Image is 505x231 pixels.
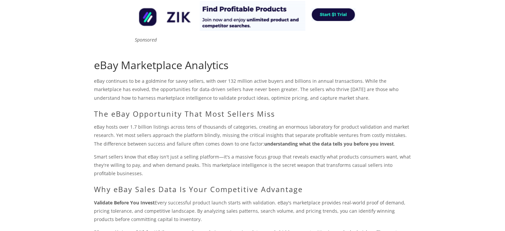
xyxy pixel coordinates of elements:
em: Sponsored [135,37,157,43]
p: Every successful product launch starts with validation. eBay's marketplace provides real-world pr... [94,198,411,224]
p: Smart sellers know that eBay isn't just a selling platform—it's a massive focus group that reveal... [94,153,411,178]
h1: eBay Marketplace Analytics [94,59,411,71]
h2: Why eBay Sales Data Is Your Competitive Advantage [94,185,411,193]
p: eBay continues to be a goldmine for savvy sellers, with over 132 million active buyers and billio... [94,77,411,102]
h2: The eBay Opportunity That Most Sellers Miss [94,109,411,118]
p: eBay hosts over 1.7 billion listings across tens of thousands of categories, creating an enormous... [94,123,411,148]
strong: understanding what the data tells you before you invest [264,141,394,147]
strong: Validate Before You Invest [94,199,155,206]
